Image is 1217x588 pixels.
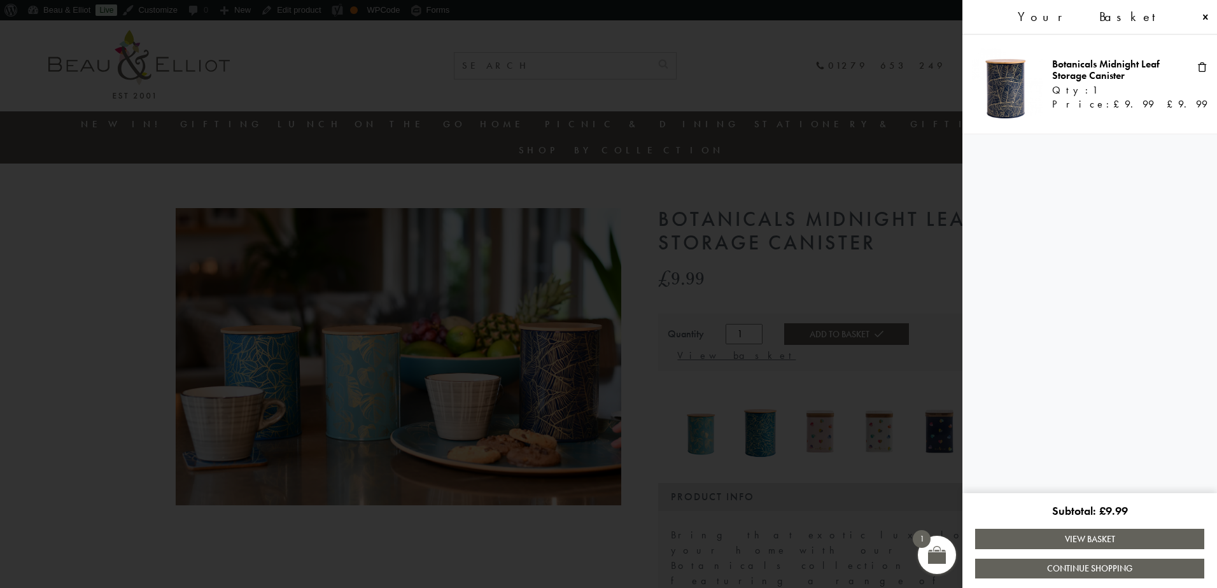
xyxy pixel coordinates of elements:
[1052,99,1154,110] div: Price:
[1167,97,1207,111] bdi: 9.99
[1113,97,1125,111] span: £
[1113,97,1154,111] bdi: 9.99
[1052,85,1160,96] div: Qty:
[1099,503,1106,518] span: £
[913,530,931,548] span: 1
[1092,85,1097,96] span: 1
[1052,503,1099,518] span: Subtotal
[1099,503,1128,518] bdi: 9.99
[1167,97,1178,111] span: £
[1018,10,1167,24] span: Your Basket
[975,529,1204,549] a: View Basket
[1052,57,1160,82] a: Botanicals Midnight Leaf Storage Canister
[972,48,1043,118] img: Botanicals storage canister
[975,559,1204,578] a: Continue Shopping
